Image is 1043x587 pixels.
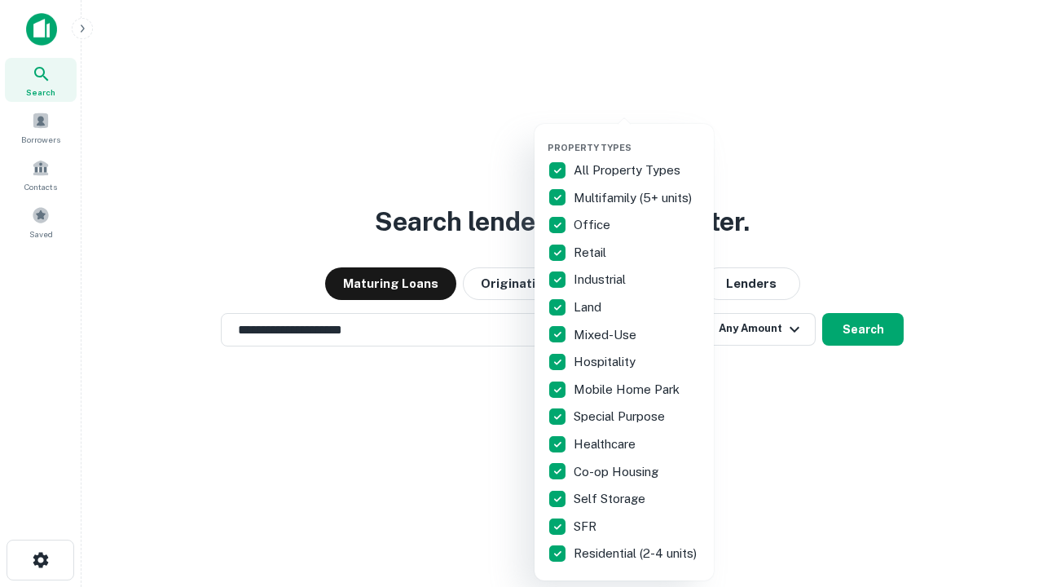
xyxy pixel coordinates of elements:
iframe: Chat Widget [962,457,1043,535]
p: Residential (2-4 units) [574,544,700,563]
p: Multifamily (5+ units) [574,188,695,208]
p: Office [574,215,614,235]
p: Co-op Housing [574,462,662,482]
p: Mobile Home Park [574,380,683,399]
p: Self Storage [574,489,649,509]
span: Property Types [548,143,632,152]
p: Special Purpose [574,407,668,426]
p: Industrial [574,270,629,289]
p: Mixed-Use [574,325,640,345]
p: Land [574,298,605,317]
p: Hospitality [574,352,639,372]
p: Healthcare [574,435,639,454]
p: All Property Types [574,161,684,180]
p: SFR [574,517,600,536]
p: Retail [574,243,610,263]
